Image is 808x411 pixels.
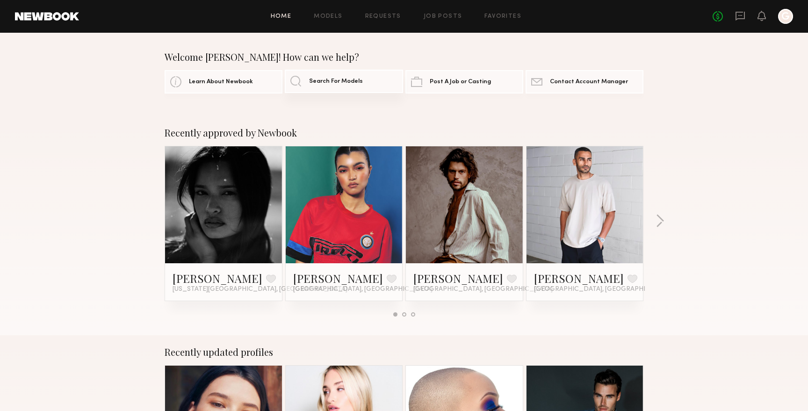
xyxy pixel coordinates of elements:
a: [PERSON_NAME] [534,271,624,286]
span: [GEOGRAPHIC_DATA], [GEOGRAPHIC_DATA] [293,286,433,293]
span: [GEOGRAPHIC_DATA], [GEOGRAPHIC_DATA] [534,286,673,293]
div: Welcome [PERSON_NAME]! How can we help? [165,51,643,63]
span: Post A Job or Casting [430,79,491,85]
a: Job Posts [424,14,462,20]
span: Contact Account Manager [550,79,628,85]
div: Recently updated profiles [165,346,643,358]
span: Search For Models [309,79,363,85]
a: [PERSON_NAME] [293,271,383,286]
a: Search For Models [285,70,403,93]
a: Requests [365,14,401,20]
a: Learn About Newbook [165,70,282,94]
a: Home [271,14,292,20]
span: [US_STATE][GEOGRAPHIC_DATA], [GEOGRAPHIC_DATA] [173,286,347,293]
a: Models [314,14,342,20]
div: Recently approved by Newbook [165,127,643,138]
span: Learn About Newbook [189,79,253,85]
a: Favorites [484,14,521,20]
a: G [778,9,793,24]
a: [PERSON_NAME] [413,271,503,286]
a: Post A Job or Casting [405,70,523,94]
a: Contact Account Manager [526,70,643,94]
a: [PERSON_NAME] [173,271,262,286]
span: [GEOGRAPHIC_DATA], [GEOGRAPHIC_DATA] [413,286,553,293]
